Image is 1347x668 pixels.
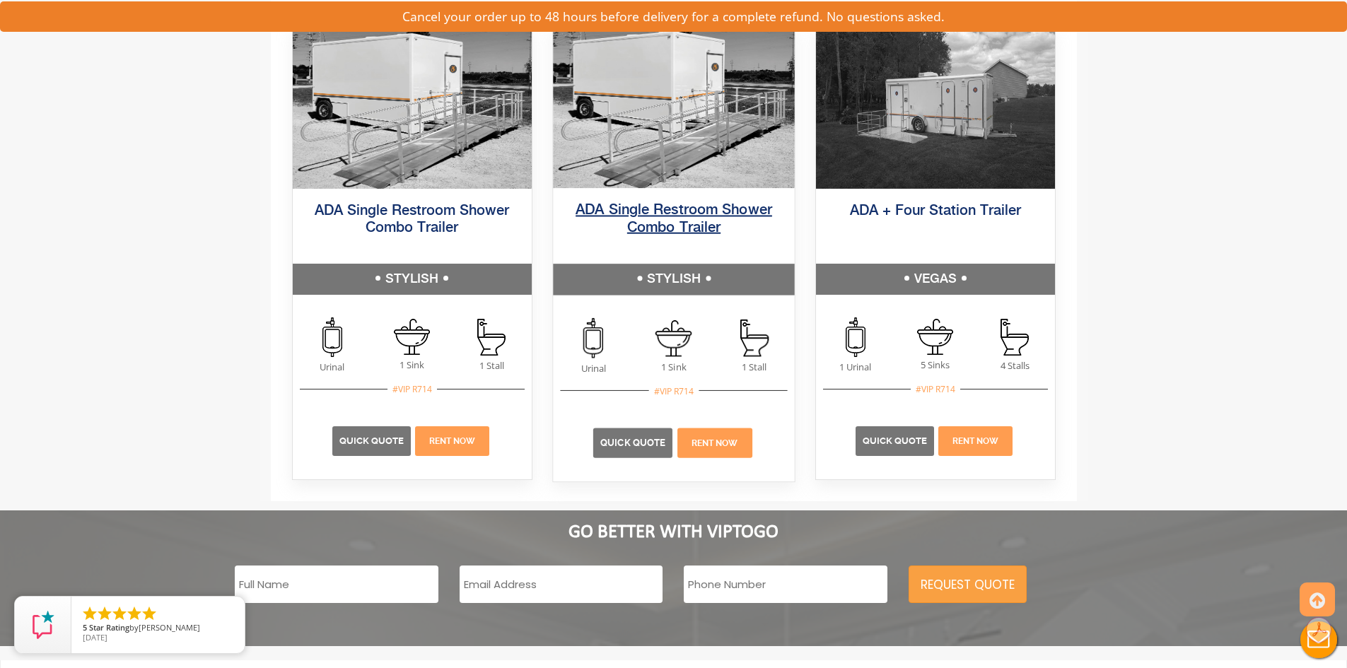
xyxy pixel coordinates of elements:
div: #VIP R714 [911,382,960,396]
img: an icon of stall [1001,319,1029,356]
img: an icon of sink [394,319,430,355]
span: 1 Sink [634,360,714,373]
li:  [81,605,98,622]
span: [PERSON_NAME] [139,622,200,633]
img: an icon of stall [477,319,506,356]
button: Live Chat [1290,611,1347,668]
h5: VEGAS [816,264,1055,295]
div: #VIP R714 [387,382,437,396]
img: an icon of sink [655,320,692,356]
img: an icon of urinal [322,317,342,357]
span: 1 Stall [452,359,532,373]
img: an icon of sink [917,319,953,355]
a: Rent Now [952,436,998,446]
a: Rent Now [429,436,475,446]
div: #VIP R714 [648,384,699,397]
a: ADA Single Restroom Shower Combo Trailer [576,203,772,235]
a: Quick Quote [863,435,927,446]
span: 1 Urinal [816,361,896,374]
input: Phone Number [684,566,887,603]
li:  [126,605,143,622]
img: ADA Single Restroom Shower Combo Trailer [553,24,794,188]
span: 5 Sinks [895,358,975,372]
span: 1 Stall [713,360,794,373]
a: Rent Now [691,438,737,448]
li:  [141,605,158,622]
a: Quick Quote [339,435,404,446]
span: 4 Stalls [975,359,1055,373]
img: an icon of urinal [583,318,603,358]
img: an icon of urinal [846,317,865,357]
img: Review Rating [29,611,57,639]
a: ADA Single Restroom Shower Combo Trailer [315,204,509,235]
span: 5 [83,622,87,633]
span: by [83,623,233,633]
span: [DATE] [83,632,107,643]
a: Quick Quote [600,438,665,448]
input: Full Name [235,566,438,603]
li:  [111,605,128,622]
span: Urinal [293,361,373,374]
span: Star Rating [89,622,129,633]
li:  [96,605,113,622]
img: ADA Single Restroom Shower Combo Trailer [293,26,532,189]
h5: STYLISH [553,264,794,295]
a: ADA + Four Station Trailer [850,204,1021,218]
h5: STYLISH [293,264,532,295]
button: REQUEST QUOTE [909,566,1027,603]
img: An outside photo of ADA + 4 Station Trailer [816,26,1055,189]
span: Urinal [553,361,634,375]
img: an icon of stall [740,320,768,357]
input: Email Address [460,566,663,603]
span: 1 Sink [372,358,452,372]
